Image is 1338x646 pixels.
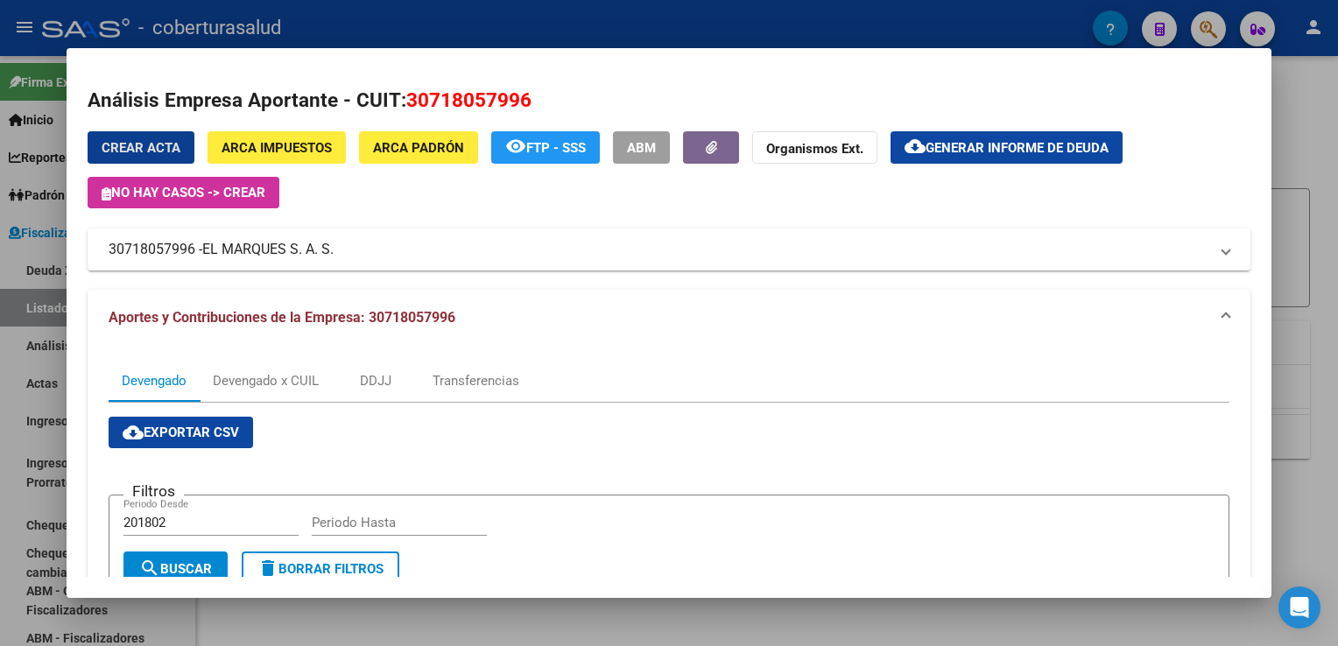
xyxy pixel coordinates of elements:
[526,140,586,156] span: FTP - SSS
[88,290,1250,346] mat-expansion-panel-header: Aportes y Contribuciones de la Empresa: 30718057996
[257,558,278,579] mat-icon: delete
[359,131,478,164] button: ARCA Padrón
[222,140,332,156] span: ARCA Impuestos
[242,551,399,586] button: Borrar Filtros
[213,371,319,390] div: Devengado x CUIL
[627,140,656,156] span: ABM
[102,185,265,200] span: No hay casos -> Crear
[202,239,334,260] span: EL MARQUES S. A. S.
[766,141,863,157] strong: Organismos Ext.
[373,140,464,156] span: ARCA Padrón
[926,140,1109,156] span: Generar informe de deuda
[208,131,346,164] button: ARCA Impuestos
[360,371,391,390] div: DDJJ
[88,177,279,208] button: No hay casos -> Crear
[88,86,1250,116] h2: Análisis Empresa Aportante - CUIT:
[1278,586,1320,628] div: Open Intercom Messenger
[139,561,212,577] span: Buscar
[123,551,228,586] button: Buscar
[433,371,519,390] div: Transferencias
[505,136,526,157] mat-icon: remove_red_eye
[123,481,184,501] h3: Filtros
[139,558,160,579] mat-icon: search
[123,425,239,440] span: Exportar CSV
[613,131,670,164] button: ABM
[102,140,180,156] span: Crear Acta
[109,417,253,448] button: Exportar CSV
[905,136,926,157] mat-icon: cloud_download
[122,371,187,390] div: Devengado
[109,309,455,326] span: Aportes y Contribuciones de la Empresa: 30718057996
[257,561,384,577] span: Borrar Filtros
[88,228,1250,270] mat-expansion-panel-header: 30718057996 -EL MARQUES S. A. S.
[891,131,1123,164] button: Generar informe de deuda
[88,131,194,164] button: Crear Acta
[123,422,144,443] mat-icon: cloud_download
[752,131,877,164] button: Organismos Ext.
[109,239,1208,260] mat-panel-title: 30718057996 -
[406,88,532,111] span: 30718057996
[491,131,600,164] button: FTP - SSS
